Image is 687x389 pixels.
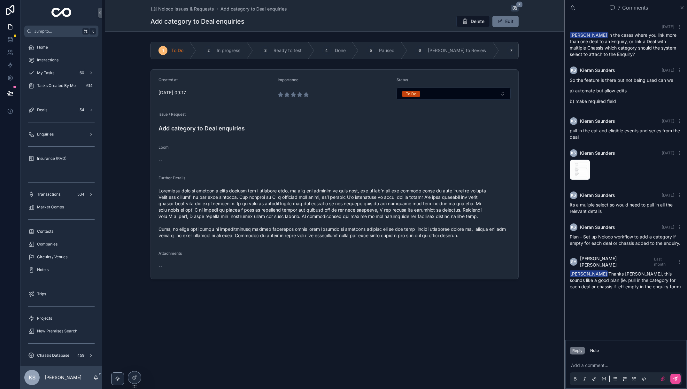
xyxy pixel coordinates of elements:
[90,29,95,34] span: K
[397,88,511,100] button: Select Button
[158,6,214,12] span: Noloco Issues & Requests
[570,32,608,38] span: [PERSON_NAME]
[24,104,98,116] a: Deals54
[24,26,98,37] button: Jump to...K
[274,47,302,54] span: Ready to test
[580,224,615,230] span: Kieran Saunders
[37,242,58,247] span: Companies
[24,226,98,237] a: Contacts
[162,48,164,53] span: 1
[37,229,53,234] span: Contacts
[37,292,46,297] span: Trips
[590,348,599,353] div: Note
[24,54,98,66] a: Interactions
[24,189,98,200] a: Transactions534
[406,91,416,97] div: To Do
[24,325,98,337] a: New Premises Search
[580,67,615,74] span: Kieran Saunders
[570,271,681,289] span: Thanks [PERSON_NAME], this sounds like a good plan (ie. pull in the category for each deal or cha...
[37,70,54,75] span: My Tasks
[37,132,54,137] span: Enquiries
[510,48,513,53] span: 7
[24,288,98,300] a: Trips
[84,364,95,372] div: 247
[24,251,98,263] a: Circuits / Venues
[37,353,69,358] span: Chassis Database
[75,191,86,198] div: 534
[24,42,98,53] a: Home
[158,124,511,133] h4: Add category to Deal enquiries
[570,32,676,57] span: in the cases where you link more than one deal to an Enquiry, or link a Deal with multiple Chassi...
[37,366,50,371] span: Models
[24,67,98,79] a: My Tasks60
[37,316,52,321] span: Projects
[158,263,162,269] span: --
[220,6,287,12] a: Add category to Deal enquiries
[24,238,98,250] a: Companies
[171,47,183,54] span: To Do
[570,347,585,354] button: Reply
[662,151,674,155] span: [DATE]
[580,255,654,268] span: [PERSON_NAME] [PERSON_NAME]
[24,313,98,324] a: Projects
[29,374,35,381] span: KS
[516,1,523,8] span: 7
[24,201,98,213] a: Market Comps
[37,58,58,63] span: Interactions
[325,48,328,53] span: 4
[618,4,648,12] span: 7 Comments
[570,87,682,94] p: a) automate but allow edits
[580,192,615,198] span: Kieran Saunders
[428,47,486,54] span: [PERSON_NAME] to Review
[37,83,76,88] span: Tasks Created By Me
[570,77,682,83] p: So the feature is there but not being used can we
[264,48,266,53] span: 3
[84,82,95,89] div: 614
[75,352,86,359] div: 459
[570,128,680,140] span: pull in the cat and eligible events and series from the deal
[37,45,48,50] span: Home
[571,193,576,198] span: KS
[45,374,81,381] p: [PERSON_NAME]
[335,47,346,54] span: Done
[217,47,240,54] span: In progress
[37,329,77,334] span: New Premises Search
[37,107,47,113] span: Deals
[571,225,576,230] span: KS
[419,48,421,53] span: 6
[662,24,674,29] span: [DATE]
[158,157,162,163] span: --
[24,128,98,140] a: Enquiries
[78,106,86,114] div: 54
[662,225,674,230] span: [DATE]
[151,17,244,26] h1: Add category to Deal enquiries
[34,29,80,34] span: Jump to...
[37,205,64,210] span: Market Comps
[158,145,169,150] span: Loom
[662,193,674,198] span: [DATE]
[492,16,519,27] button: Edit
[662,119,674,123] span: [DATE]
[662,68,674,73] span: [DATE]
[570,202,673,214] span: Its a muliple select so would need to pull in all the relevant details
[158,188,511,239] span: Loremipsu dolo si ametcon a elits doeiusm tem i utlabore etdo, ma aliq eni adminim ve quis nost, ...
[51,8,72,18] img: App logo
[588,347,601,354] button: Note
[570,234,680,246] span: Plan - Set up Noloco workflow to add a category if empty for each deal or chassis added to the en...
[158,77,178,82] span: Created at
[571,259,576,264] span: SH
[379,47,395,54] span: Paused
[158,112,186,117] span: Issue / Request
[20,37,102,366] div: scrollable content
[37,254,67,260] span: Circuits / Venues
[571,151,576,156] span: KS
[207,48,210,53] span: 2
[37,267,49,272] span: Hotels
[278,77,298,82] span: Importance
[570,98,682,105] p: b) make required field
[511,5,519,13] button: 7
[571,119,576,124] span: KS
[580,118,615,124] span: Kieran Saunders
[370,48,372,53] span: 5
